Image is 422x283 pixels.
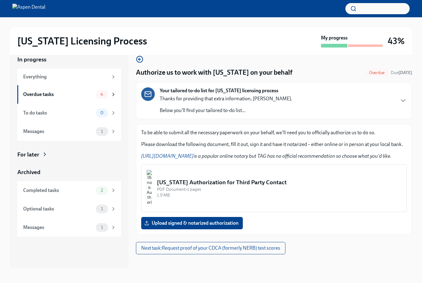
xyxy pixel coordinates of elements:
[97,188,107,193] span: 2
[97,129,107,134] span: 1
[141,153,194,159] a: [URL][DOMAIN_NAME]
[17,200,121,218] a: Optional tasks1
[136,242,285,254] button: Next task:Request proof of your CDCA (formerly NERB) test scores
[17,35,147,47] h2: [US_STATE] Licensing Process
[391,70,412,75] span: Due
[23,128,93,135] div: Messages
[23,91,93,98] div: Overdue tasks
[97,92,107,97] span: 4
[17,168,121,176] a: Archived
[23,73,108,80] div: Everything
[141,245,280,251] span: Next task : Request proof of your CDCA (formerly NERB) test scores
[17,56,121,64] a: In progress
[17,181,121,200] a: Completed tasks2
[157,192,402,198] div: 1.9 MB
[388,35,405,47] h3: 43%
[17,122,121,141] a: Messages1
[146,170,152,207] img: Illinois Authorization for Third Party Contact
[141,217,243,229] label: Upload signed & notarized authorization
[399,70,412,75] strong: [DATE]
[97,225,107,230] span: 1
[157,178,402,186] div: [US_STATE] Authorization for Third Party Contact
[23,224,93,231] div: Messages
[17,69,121,85] a: Everything
[23,187,93,194] div: Completed tasks
[141,129,407,136] p: To be able to submit all the necessary paperwork on your behalf, we'll need you to officially aut...
[17,151,121,159] a: For later
[391,70,412,76] span: August 15th, 2025 10:00
[17,218,121,237] a: Messages1
[136,68,293,77] h4: Authorize us to work with [US_STATE] on your behalf
[160,107,292,114] p: Below you'll find your tailored to-do list...
[146,220,238,226] span: Upload signed & notarized authorization
[97,110,107,115] span: 0
[160,87,278,94] strong: Your tailored to-do list for [US_STATE] licensing process
[365,70,388,75] span: Overdue
[160,95,292,102] p: Thanks for providing that extra information, [PERSON_NAME].
[141,153,391,159] em: is a popular online notary but TAG has no official recommendation so choose what you'd like.
[141,141,407,148] p: Please download the following document, fill it out, sign it and have it notarized – either onlin...
[157,186,402,192] div: PDF Document • 1 pages
[97,206,107,211] span: 1
[321,35,348,41] strong: My progress
[12,4,45,14] img: Aspen Dental
[17,104,121,122] a: To do tasks0
[23,110,93,116] div: To do tasks
[17,151,39,159] div: For later
[17,85,121,104] a: Overdue tasks4
[23,206,93,212] div: Optional tasks
[141,164,407,212] button: [US_STATE] Authorization for Third Party ContactPDF Document•1 pages1.9 MB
